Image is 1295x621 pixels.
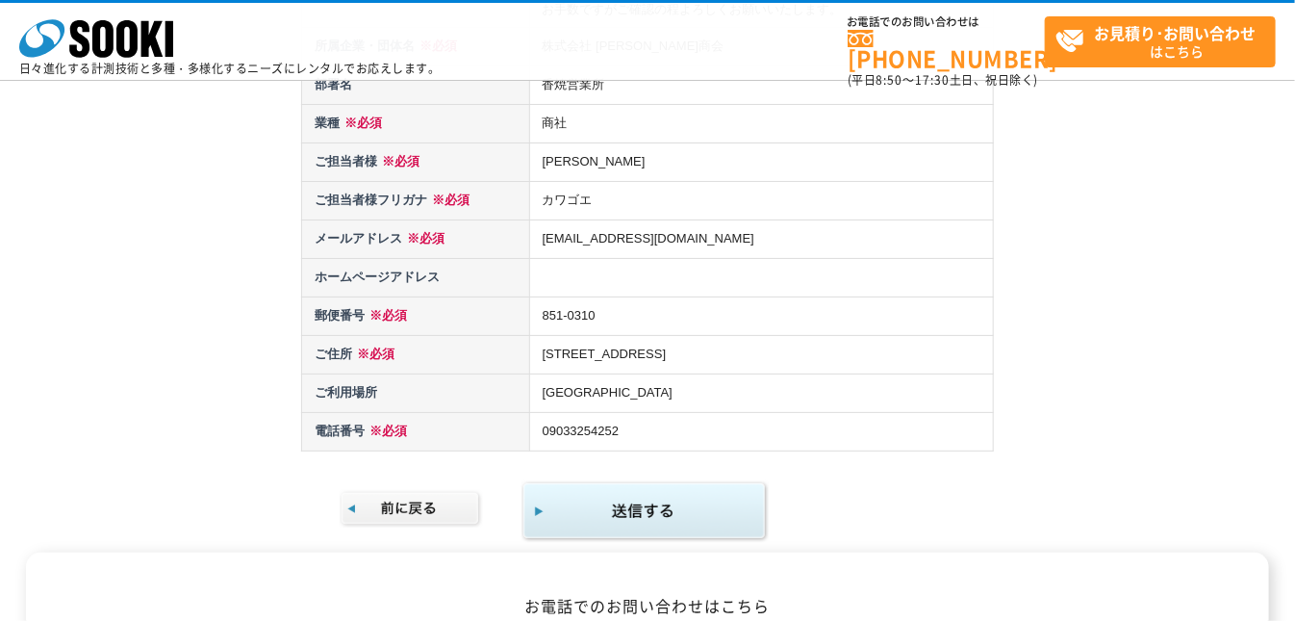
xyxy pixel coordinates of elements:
[529,142,993,181] td: [PERSON_NAME]
[848,30,1045,69] a: [PHONE_NUMBER]
[340,116,382,130] span: ※必須
[529,374,993,412] td: [GEOGRAPHIC_DATA]
[915,71,950,89] span: 17:30
[365,308,407,323] span: ※必須
[529,181,993,220] td: カワゴエ
[302,104,530,142] th: 業種
[876,71,903,89] span: 8:50
[529,297,993,335] td: 851-0310
[1095,21,1257,44] strong: お見積り･お問い合わせ
[1055,17,1275,65] span: はこちら
[302,335,530,374] th: ご住所
[529,335,993,374] td: [STREET_ADDRESS]
[19,63,441,74] p: 日々進化する計測技術と多種・多様化するニーズにレンタルでお応えします。
[521,480,769,543] img: 同意して内容の確認画面へ
[302,374,530,412] th: ご利用場所
[402,231,444,246] span: ※必須
[365,424,407,438] span: ※必須
[848,71,1038,89] span: (平日 ～ 土日、祝日除く)
[1045,16,1276,67] a: お見積り･お問い合わせはこちら
[848,16,1045,28] span: お電話でのお問い合わせは
[85,596,1210,616] h2: お電話でのお問い合わせはこちら
[529,104,993,142] td: 商社
[302,181,530,220] th: ご担当者様フリガナ
[352,347,394,361] span: ※必須
[340,490,483,528] img: 前に戻る
[302,297,530,335] th: 郵便番号
[302,220,530,258] th: メールアドレス
[377,154,419,168] span: ※必須
[529,220,993,258] td: [EMAIL_ADDRESS][DOMAIN_NAME]
[302,142,530,181] th: ご担当者様
[529,412,993,451] td: 09033254252
[302,258,530,297] th: ホームページアドレス
[427,193,470,207] span: ※必須
[302,412,530,451] th: 電話番号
